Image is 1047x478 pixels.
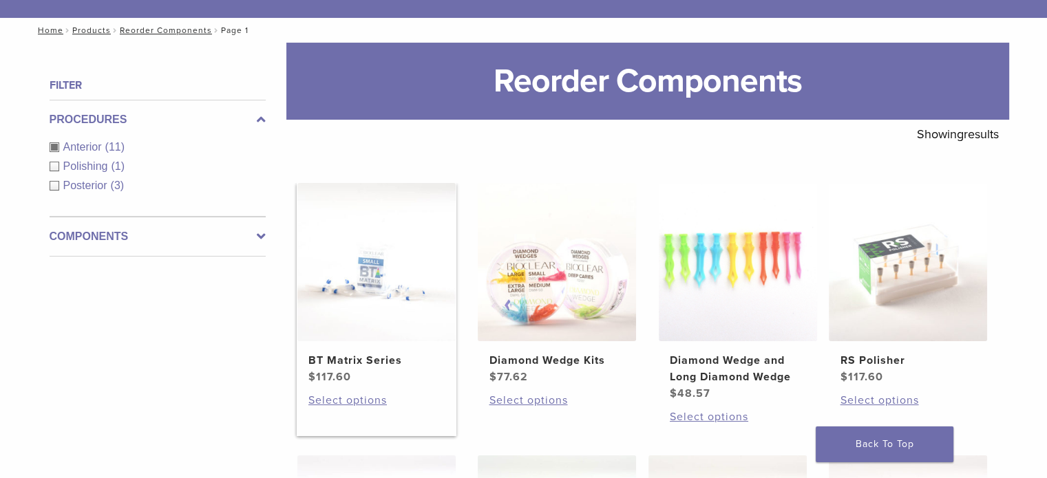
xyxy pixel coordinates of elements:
[658,183,818,402] a: Diamond Wedge and Long Diamond WedgeDiamond Wedge and Long Diamond Wedge $48.57
[212,27,221,34] span: /
[63,27,72,34] span: /
[297,183,457,385] a: BT Matrix SeriesBT Matrix Series $117.60
[50,111,266,128] label: Procedures
[111,160,125,172] span: (1)
[72,25,111,35] a: Products
[489,392,625,409] a: Select options for “Diamond Wedge Kits”
[28,18,1019,43] nav: Page 1
[308,370,316,384] span: $
[63,180,111,191] span: Posterior
[120,25,212,35] a: Reorder Components
[50,228,266,245] label: Components
[63,141,105,153] span: Anterior
[308,352,445,369] h2: BT Matrix Series
[840,352,976,369] h2: RS Polisher
[111,27,120,34] span: /
[111,180,125,191] span: (3)
[489,352,625,369] h2: Diamond Wedge Kits
[105,141,125,153] span: (11)
[828,183,988,385] a: RS PolisherRS Polisher $117.60
[659,183,817,341] img: Diamond Wedge and Long Diamond Wedge
[840,370,882,384] bdi: 117.60
[478,183,636,341] img: Diamond Wedge Kits
[840,370,847,384] span: $
[670,387,710,400] bdi: 48.57
[670,387,677,400] span: $
[34,25,63,35] a: Home
[670,352,806,385] h2: Diamond Wedge and Long Diamond Wedge
[308,370,351,384] bdi: 117.60
[917,120,999,149] p: Showing results
[63,160,112,172] span: Polishing
[840,392,976,409] a: Select options for “RS Polisher”
[829,183,987,341] img: RS Polisher
[286,43,1009,120] h1: Reorder Components
[816,426,953,462] a: Back To Top
[477,183,637,385] a: Diamond Wedge KitsDiamond Wedge Kits $77.62
[308,392,445,409] a: Select options for “BT Matrix Series”
[297,183,456,341] img: BT Matrix Series
[489,370,527,384] bdi: 77.62
[670,409,806,425] a: Select options for “Diamond Wedge and Long Diamond Wedge”
[50,77,266,94] h4: Filter
[489,370,496,384] span: $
